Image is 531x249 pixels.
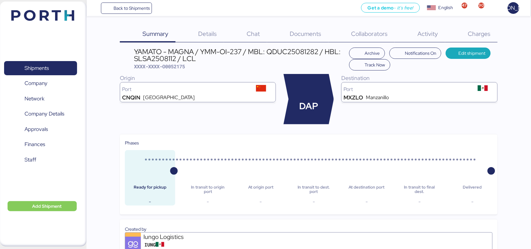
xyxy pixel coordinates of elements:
[405,49,436,57] span: Notifications On
[25,125,48,134] span: Approvals
[90,3,101,14] button: Menu
[452,185,493,194] div: Delivered
[125,139,493,146] div: Phases
[439,4,453,11] div: English
[130,185,170,194] div: Ready for pickup
[452,198,493,206] div: -
[349,59,390,71] button: Track Now
[4,76,77,91] a: Company
[143,95,195,100] div: [GEOGRAPHIC_DATA]
[4,137,77,152] a: Finances
[4,153,77,167] a: Staff
[4,92,77,106] a: Network
[247,30,260,38] span: Chat
[344,95,363,100] div: MXZLO
[134,63,185,70] span: XXXX-XXXX-O0052175
[125,226,493,233] div: Created by
[365,61,385,69] span: Track Now
[241,185,281,194] div: At origin port
[188,185,228,194] div: In transit to origin port
[143,233,219,241] div: Iungo Logistics
[25,64,49,73] span: Shipments
[122,95,140,100] div: CNQIN
[344,87,470,92] div: Port
[25,140,45,149] span: Finances
[198,30,217,38] span: Details
[143,30,169,38] span: Summary
[293,198,334,206] div: -
[351,30,388,38] span: Collaborators
[4,61,77,76] a: Shipments
[349,48,385,59] button: Archive
[8,201,77,211] button: Add Shipment
[25,79,48,88] span: Company
[241,198,281,206] div: -
[122,87,249,92] div: Port
[188,198,228,206] div: -
[418,30,438,38] span: Activity
[446,48,491,59] button: Edit shipment
[365,49,380,57] span: Archive
[299,99,318,113] span: DAP
[25,109,64,118] span: Company Details
[32,202,62,210] span: Add Shipment
[400,198,440,206] div: -
[120,74,276,82] div: Origin
[114,4,150,12] span: Back to Shipments
[4,122,77,137] a: Approvals
[341,74,498,82] div: Destination
[347,198,387,206] div: -
[101,3,152,14] a: Back to Shipments
[290,30,321,38] span: Documents
[4,107,77,121] a: Company Details
[366,95,389,100] div: Manzanillo
[130,198,170,206] div: -
[347,185,387,194] div: At destination port
[389,48,442,59] button: Notifications On
[459,49,486,57] span: Edit shipment
[134,48,346,62] div: YAMATO - MAGNA / YMM-OI-237 / MBL: QDUC25081282 / HBL: SLSA2508112 / LCL
[25,94,44,103] span: Network
[468,30,491,38] span: Charges
[25,155,36,164] span: Staff
[293,185,334,194] div: In transit to dest. port
[400,185,440,194] div: In transit to final dest.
